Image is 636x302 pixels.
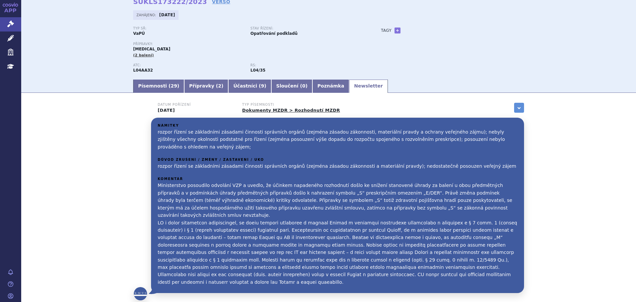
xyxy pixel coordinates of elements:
[133,53,154,57] span: (2 balení)
[242,108,340,113] a: Dokumenty MZDR > Rozhodnutí MZDR
[395,28,400,33] a: +
[133,47,170,51] span: [MEDICAL_DATA]
[158,158,517,162] h3: Důvod zrušení / změny / zastavení / UKO
[133,63,244,67] p: ATC:
[271,80,312,93] a: Sloučení (0)
[242,103,340,107] h3: Typ písemnosti
[158,108,234,113] p: [DATE]
[133,80,184,93] a: Písemnosti (29)
[136,12,157,18] span: Zahájeno:
[133,68,153,73] strong: APREMILAST
[218,83,221,89] span: 2
[228,80,271,93] a: Účastníci (9)
[133,27,244,30] p: Typ SŘ:
[158,103,234,107] h3: Datum pořízení
[381,27,392,34] h3: Tagy
[133,42,368,46] p: Přípravky:
[312,80,349,93] a: Poznámka
[250,63,361,67] p: RS:
[184,80,228,93] a: Přípravky (2)
[261,83,264,89] span: 9
[158,177,517,181] h3: Komentář
[302,83,305,89] span: 0
[158,162,517,170] p: rozpor řízení se základními zásadami činnosti správních orgánů (zejména zásadou zákonnosti a mate...
[158,182,517,286] p: Ministerstvo posoudilo odvolání VZP a uvedlo, že účinkem napadeného rozhodnutí došlo ke snížení s...
[250,68,265,73] strong: apremilast
[159,13,175,17] strong: [DATE]
[349,80,388,93] a: Newsletter
[250,31,297,36] strong: Opatřování podkladů
[133,31,145,36] strong: VaPÚ
[250,27,361,30] p: Stav řízení:
[514,103,524,113] a: zobrazit vše
[158,124,517,128] h3: Námitky
[171,83,177,89] span: 29
[158,128,517,151] p: rozpor řízení se základními zásadami činnosti správních orgánů (zejména zásadou zákonnosti, mater...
